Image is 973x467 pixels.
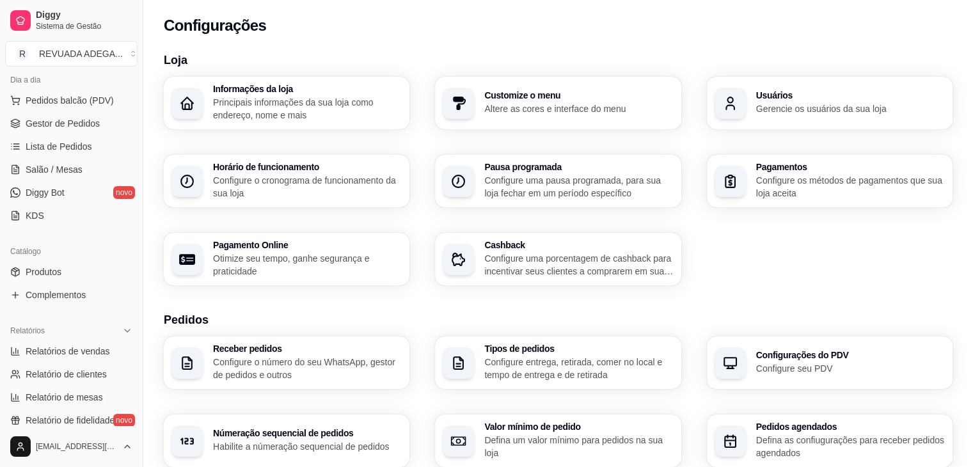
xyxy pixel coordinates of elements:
a: Relatórios de vendas [5,341,138,361]
h3: Informações da loja [213,84,402,93]
div: Catálogo [5,241,138,262]
button: Pausa programadaConfigure uma pausa programada, para sua loja fechar em um período específico [435,155,681,207]
h3: Configurações do PDV [756,351,945,360]
button: Horário de funcionamentoConfigure o cronograma de funcionamento da sua loja [164,155,409,207]
span: KDS [26,209,44,222]
h3: Cashback [484,241,673,249]
a: Relatório de mesas [5,387,138,408]
span: Produtos [26,265,61,278]
a: DiggySistema de Gestão [5,5,138,36]
p: Altere as cores e interface do menu [484,102,673,115]
p: Configure seu PDV [756,362,945,375]
a: Produtos [5,262,138,282]
h3: Pausa programada [484,162,673,171]
span: Salão / Mesas [26,163,83,176]
button: Customize o menuAltere as cores e interface do menu [435,77,681,129]
h3: Pedidos [164,311,953,329]
span: R [16,47,29,60]
span: Relatório de clientes [26,368,107,381]
span: Pedidos balcão (PDV) [26,94,114,107]
h2: Configurações [164,15,266,36]
a: Gestor de Pedidos [5,113,138,134]
p: Configure os métodos de pagamentos que sua loja aceita [756,174,945,200]
h3: Valor mínimo de pedido [484,422,673,431]
a: KDS [5,205,138,226]
span: Sistema de Gestão [36,21,132,31]
h3: Loja [164,51,953,69]
p: Configure uma porcentagem de cashback para incentivar seus clientes a comprarem em sua loja [484,252,673,278]
button: Tipos de pedidosConfigure entrega, retirada, comer no local e tempo de entrega e de retirada [435,336,681,389]
a: Diggy Botnovo [5,182,138,203]
span: [EMAIL_ADDRESS][DOMAIN_NAME] [36,441,117,452]
button: CashbackConfigure uma porcentagem de cashback para incentivar seus clientes a comprarem em sua loja [435,233,681,285]
button: Pedidos agendadosDefina as confiugurações para receber pedidos agendados [707,415,953,467]
h3: Usuários [756,91,945,100]
span: Gestor de Pedidos [26,117,100,130]
span: Relatório de mesas [26,391,103,404]
span: Relatório de fidelidade [26,414,115,427]
p: Configure uma pausa programada, para sua loja fechar em um período específico [484,174,673,200]
p: Gerencie os usuários da sua loja [756,102,945,115]
p: Defina as confiugurações para receber pedidos agendados [756,434,945,459]
button: Valor mínimo de pedidoDefina um valor mínimo para pedidos na sua loja [435,415,681,467]
span: Lista de Pedidos [26,140,92,153]
h3: Númeração sequencial de pedidos [213,429,402,438]
h3: Customize o menu [484,91,673,100]
h3: Pagamentos [756,162,945,171]
a: Relatório de clientes [5,364,138,384]
p: Configure o cronograma de funcionamento da sua loja [213,174,402,200]
span: Relatórios de vendas [26,345,110,358]
span: Relatórios [10,326,45,336]
h3: Tipos de pedidos [484,344,673,353]
span: Diggy [36,10,132,21]
a: Relatório de fidelidadenovo [5,410,138,431]
a: Lista de Pedidos [5,136,138,157]
button: Select a team [5,41,138,67]
button: [EMAIL_ADDRESS][DOMAIN_NAME] [5,431,138,462]
h3: Receber pedidos [213,344,402,353]
button: PagamentosConfigure os métodos de pagamentos que sua loja aceita [707,155,953,207]
span: Diggy Bot [26,186,65,199]
p: Principais informações da sua loja como endereço, nome e mais [213,96,402,122]
div: Dia a dia [5,70,138,90]
button: Receber pedidosConfigure o número do seu WhatsApp, gestor de pedidos e outros [164,336,409,389]
button: Informações da lojaPrincipais informações da sua loja como endereço, nome e mais [164,77,409,129]
a: Salão / Mesas [5,159,138,180]
button: UsuáriosGerencie os usuários da sua loja [707,77,953,129]
button: Pedidos balcão (PDV) [5,90,138,111]
button: Configurações do PDVConfigure seu PDV [707,336,953,389]
h3: Pedidos agendados [756,422,945,431]
p: Otimize seu tempo, ganhe segurança e praticidade [213,252,402,278]
span: Complementos [26,289,86,301]
a: Complementos [5,285,138,305]
button: Pagamento OnlineOtimize seu tempo, ganhe segurança e praticidade [164,233,409,285]
p: Configure o número do seu WhatsApp, gestor de pedidos e outros [213,356,402,381]
div: REVUADA ADEGA ... [39,47,123,60]
h3: Pagamento Online [213,241,402,249]
p: Habilite a númeração sequencial de pedidos [213,440,402,453]
p: Configure entrega, retirada, comer no local e tempo de entrega e de retirada [484,356,673,381]
button: Númeração sequencial de pedidosHabilite a númeração sequencial de pedidos [164,415,409,467]
p: Defina um valor mínimo para pedidos na sua loja [484,434,673,459]
h3: Horário de funcionamento [213,162,402,171]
